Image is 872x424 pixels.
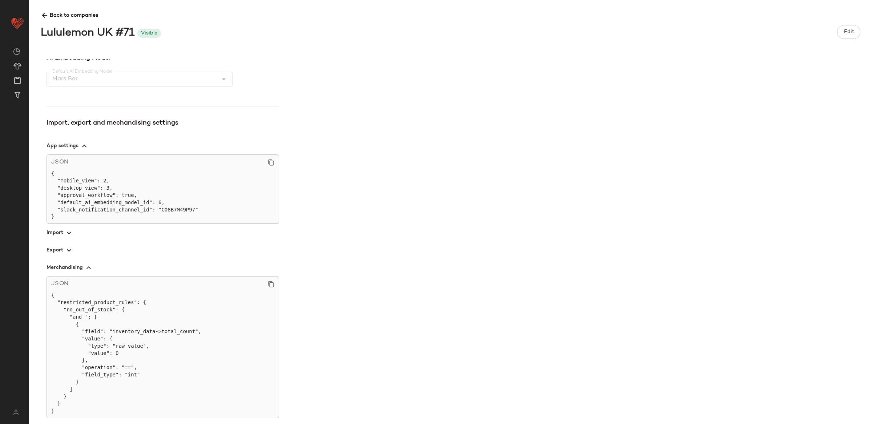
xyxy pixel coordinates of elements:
span: Back to companies [41,6,860,19]
img: svg%3e [9,409,23,415]
div: Visible [141,29,157,37]
pre: { "restricted_product_rules": { "no_out_of_stock": { "and_": [ { "field": "inventory_data->total_... [51,292,274,415]
button: App settings [47,137,279,154]
div: Import, export and mechandising settings [47,118,279,128]
div: Lululemon UK #71 [41,25,134,41]
pre: { "mobile_view": 2, "desktop_view": 3, "approval_workflow": true, "default_ai_embedding_model_id"... [51,170,274,221]
span: JSON [51,158,68,167]
button: Export [47,241,279,259]
img: svg%3e [13,48,20,55]
span: JSON [51,279,68,289]
button: Edit [837,25,860,39]
button: Merchandising [47,259,279,276]
span: Edit [843,29,854,35]
button: Import [47,224,279,241]
img: heart_red.DM2ytmEG.svg [10,16,25,31]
